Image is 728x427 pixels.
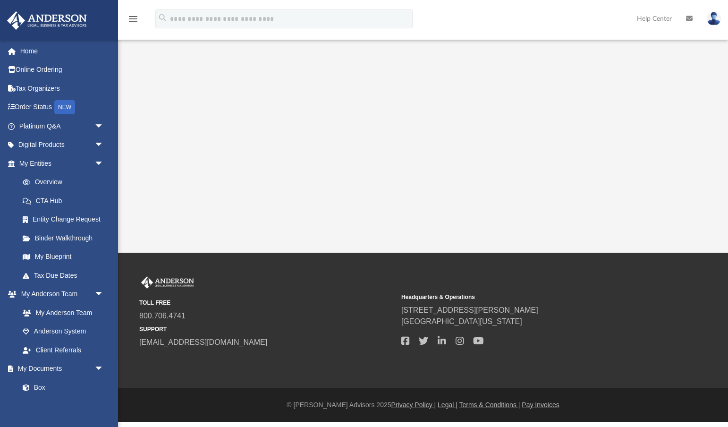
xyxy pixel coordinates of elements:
[7,60,118,79] a: Online Ordering
[94,117,113,136] span: arrow_drop_down
[94,136,113,155] span: arrow_drop_down
[13,248,113,266] a: My Blueprint
[118,400,728,410] div: © [PERSON_NAME] Advisors 2025
[13,173,118,192] a: Overview
[13,210,118,229] a: Entity Change Request
[7,98,118,117] a: Order StatusNEW
[94,154,113,173] span: arrow_drop_down
[401,293,657,301] small: Headquarters & Operations
[13,229,118,248] a: Binder Walkthrough
[13,378,109,397] a: Box
[139,338,267,346] a: [EMAIL_ADDRESS][DOMAIN_NAME]
[139,312,186,320] a: 800.706.4741
[7,154,118,173] a: My Entitiesarrow_drop_down
[94,285,113,304] span: arrow_drop_down
[438,401,457,409] a: Legal |
[13,322,113,341] a: Anderson System
[139,325,395,333] small: SUPPORT
[4,11,90,30] img: Anderson Advisors Platinum Portal
[7,117,118,136] a: Platinum Q&Aarrow_drop_down
[139,276,196,289] img: Anderson Advisors Platinum Portal
[139,299,395,307] small: TOLL FREE
[7,79,118,98] a: Tax Organizers
[7,285,113,304] a: My Anderson Teamarrow_drop_down
[158,13,168,23] i: search
[7,359,113,378] a: My Documentsarrow_drop_down
[13,303,109,322] a: My Anderson Team
[13,341,113,359] a: Client Referrals
[13,191,118,210] a: CTA Hub
[94,359,113,379] span: arrow_drop_down
[127,13,139,25] i: menu
[7,42,118,60] a: Home
[127,18,139,25] a: menu
[707,12,721,26] img: User Pic
[13,266,118,285] a: Tax Due Dates
[459,401,520,409] a: Terms & Conditions |
[391,401,436,409] a: Privacy Policy |
[7,136,118,154] a: Digital Productsarrow_drop_down
[522,401,559,409] a: Pay Invoices
[401,306,538,314] a: [STREET_ADDRESS][PERSON_NAME]
[401,317,522,325] a: [GEOGRAPHIC_DATA][US_STATE]
[54,100,75,114] div: NEW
